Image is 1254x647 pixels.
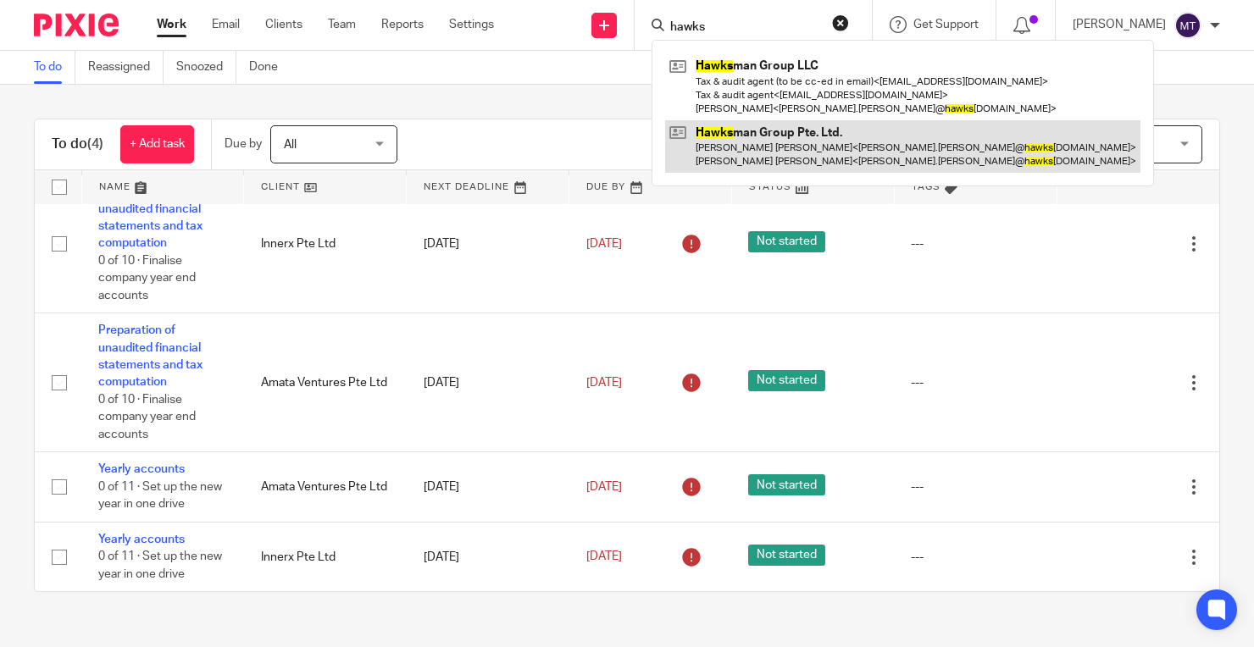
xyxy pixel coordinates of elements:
span: All [284,139,297,151]
a: Team [328,16,356,33]
div: --- [911,374,1040,391]
a: Reports [381,16,424,33]
td: Amata Ventures Pte Ltd [244,452,407,522]
p: [PERSON_NAME] [1073,16,1166,33]
td: [DATE] [407,313,569,452]
a: Reassigned [88,51,164,84]
div: --- [911,478,1040,495]
span: 0 of 10 · Finalise company year end accounts [98,394,196,440]
div: --- [911,549,1040,566]
a: To do [34,51,75,84]
span: [DATE] [586,550,622,562]
td: [DATE] [407,174,569,313]
td: Innerx Pte Ltd [244,522,407,591]
td: [DATE] [407,522,569,591]
span: Not started [748,545,825,566]
a: + Add task [120,125,194,163]
span: [DATE] [586,481,622,493]
span: (4) [87,137,103,151]
span: 0 of 10 · Finalise company year end accounts [98,255,196,301]
span: Tags [912,182,940,191]
span: 0 of 11 · Set up the new year in one drive [98,551,222,581]
td: Amata Ventures Pte Ltd [244,313,407,452]
td: Innerx Pte Ltd [244,174,407,313]
a: Yearly accounts [98,463,185,475]
a: Clients [265,16,302,33]
a: Yearly accounts [98,534,185,545]
span: 0 of 11 · Set up the new year in one drive [98,481,222,511]
span: Not started [748,231,825,252]
img: svg%3E [1174,12,1201,39]
h1: To do [52,135,103,153]
span: Get Support [913,19,979,30]
a: Snoozed [176,51,236,84]
span: Not started [748,370,825,391]
span: Not started [748,474,825,495]
span: [DATE] [586,377,622,389]
div: --- [911,235,1040,252]
a: Settings [449,16,494,33]
button: Clear [832,14,849,31]
span: [DATE] [586,238,622,250]
a: Preparation of unaudited financial statements and tax computation [98,324,203,388]
td: [DATE] [407,452,569,522]
a: Done [249,51,291,84]
p: Due by [225,135,262,152]
a: Work [157,16,186,33]
input: Search [669,20,821,36]
img: Pixie [34,14,119,36]
a: Email [212,16,240,33]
